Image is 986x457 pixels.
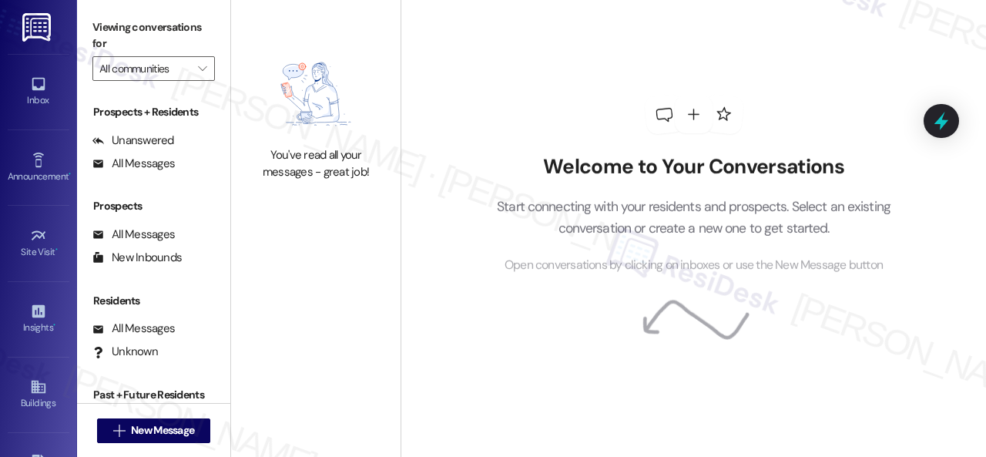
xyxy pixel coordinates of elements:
div: Prospects + Residents [77,104,230,120]
a: Insights • [8,298,69,340]
span: Open conversations by clicking on inboxes or use the New Message button [505,255,883,274]
img: empty-state [255,49,377,140]
a: Buildings [8,374,69,415]
span: • [55,244,58,255]
i:  [113,425,125,437]
div: Past + Future Residents [77,387,230,403]
a: Site Visit • [8,223,69,264]
div: Unanswered [92,133,174,149]
div: Prospects [77,198,230,214]
i:  [198,62,206,75]
span: New Message [131,422,194,439]
h2: Welcome to Your Conversations [474,155,914,180]
a: Inbox [8,71,69,113]
span: • [53,320,55,331]
div: All Messages [92,321,175,337]
input: All communities [99,56,190,81]
div: All Messages [92,156,175,172]
div: Unknown [92,344,158,360]
img: ResiDesk Logo [22,13,54,42]
div: All Messages [92,227,175,243]
span: • [69,169,71,180]
label: Viewing conversations for [92,15,215,56]
div: Residents [77,293,230,309]
button: New Message [97,418,211,443]
div: You've read all your messages - great job! [248,147,384,180]
p: Start connecting with your residents and prospects. Select an existing conversation or create a n... [474,196,914,240]
div: New Inbounds [92,250,182,266]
